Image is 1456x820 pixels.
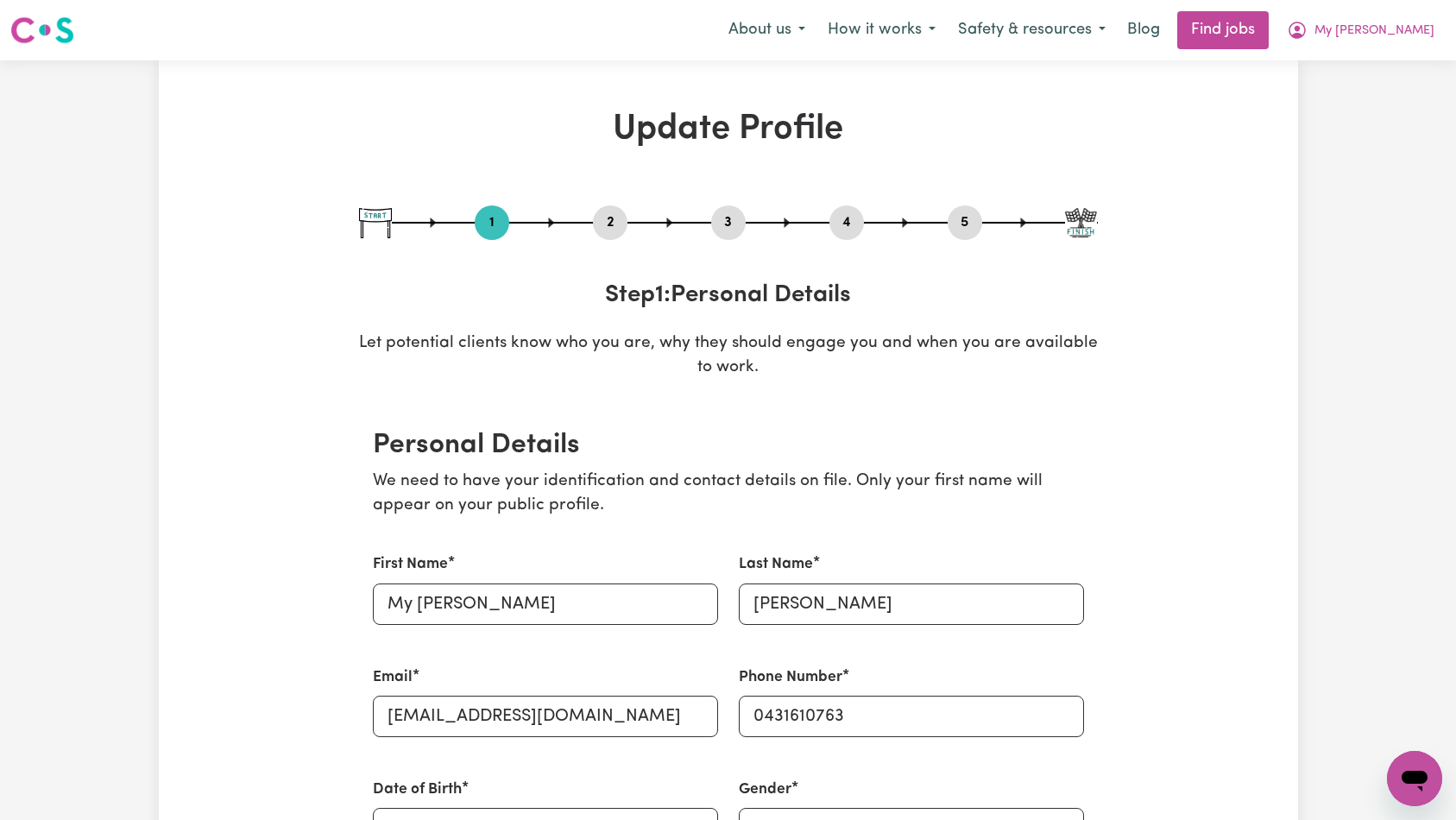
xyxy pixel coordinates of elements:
[717,12,816,48] button: About us
[10,15,74,46] img: Careseekers logo
[1177,11,1269,49] a: Find jobs
[475,211,509,234] button: Go to step 1
[948,211,982,234] button: Go to step 5
[739,666,842,689] label: Phone Number
[593,211,627,234] button: Go to step 2
[359,331,1098,382] p: Let potential clients know who you are, why they should engage you and when you are available to ...
[1276,12,1446,48] button: My Account
[947,12,1117,48] button: Safety & resources
[1314,22,1434,41] span: My [PERSON_NAME]
[1117,11,1170,49] a: Blog
[373,470,1084,520] p: We need to have your identification and contact details on file. Only your first name will appear...
[373,429,1084,462] h2: Personal Details
[711,211,746,234] button: Go to step 3
[373,666,413,689] label: Email
[373,779,462,801] label: Date of Birth
[739,779,791,801] label: Gender
[359,281,1098,311] h3: Step 1 : Personal Details
[829,211,864,234] button: Go to step 4
[373,553,448,576] label: First Name
[816,12,947,48] button: How it works
[359,109,1098,150] h1: Update Profile
[10,10,74,50] a: Careseekers logo
[739,553,813,576] label: Last Name
[1387,751,1442,806] iframe: Button to launch messaging window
